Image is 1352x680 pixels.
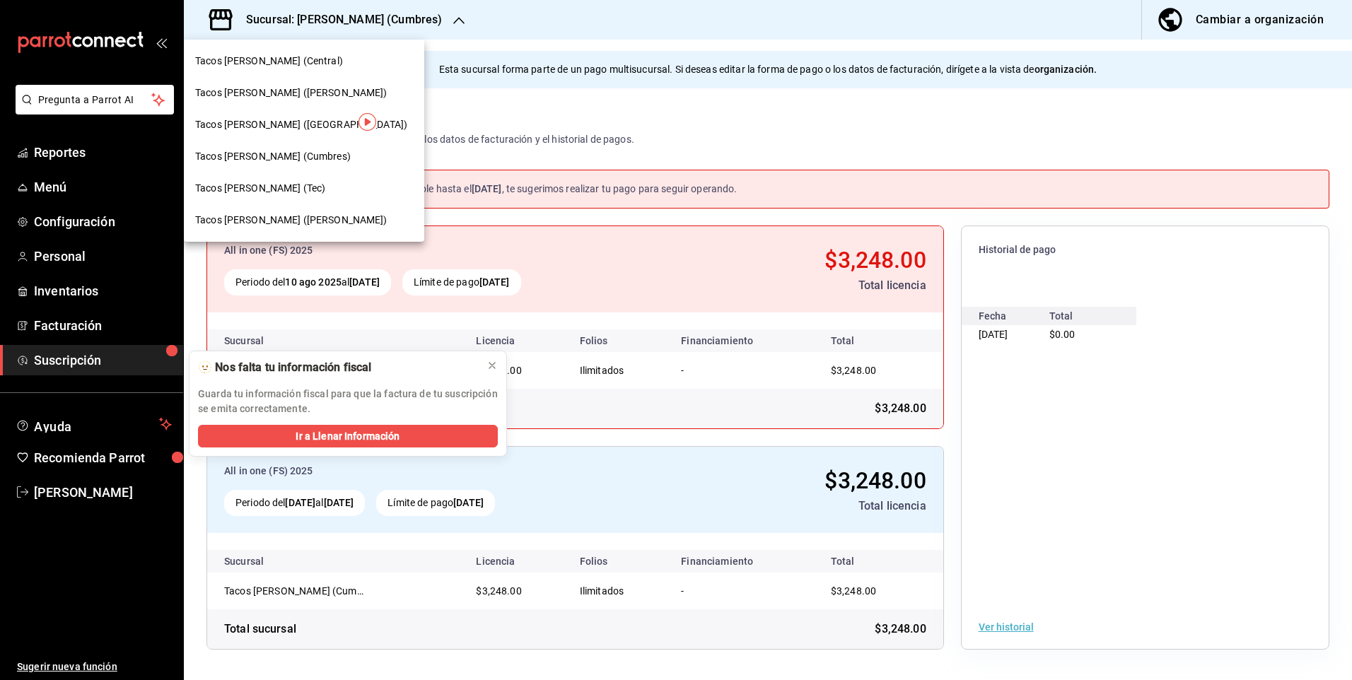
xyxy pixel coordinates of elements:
span: Tacos [PERSON_NAME] (Central) [195,54,343,69]
div: Tacos [PERSON_NAME] (Cumbres) [184,141,424,172]
span: Ir a Llenar Información [296,429,400,444]
span: Tacos [PERSON_NAME] ([PERSON_NAME]) [195,86,387,100]
div: Tacos [PERSON_NAME] ([PERSON_NAME]) [184,77,424,109]
span: Tacos [PERSON_NAME] (Tec) [195,181,325,196]
span: Tacos [PERSON_NAME] (Cumbres) [195,149,351,164]
p: Guarda tu información fiscal para que la factura de tu suscripción se emita correctamente. [198,387,498,416]
div: Tacos [PERSON_NAME] (Central) [184,45,424,77]
div: 🫥 Nos falta tu información fiscal [198,360,475,375]
div: Tacos [PERSON_NAME] ([PERSON_NAME]) [184,204,424,236]
span: Tacos [PERSON_NAME] ([GEOGRAPHIC_DATA]) [195,117,407,132]
div: Tacos [PERSON_NAME] (Tec) [184,172,424,204]
div: Tacos [PERSON_NAME] ([GEOGRAPHIC_DATA]) [184,109,424,141]
span: Tacos [PERSON_NAME] ([PERSON_NAME]) [195,213,387,228]
img: Tooltip marker [359,113,376,131]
